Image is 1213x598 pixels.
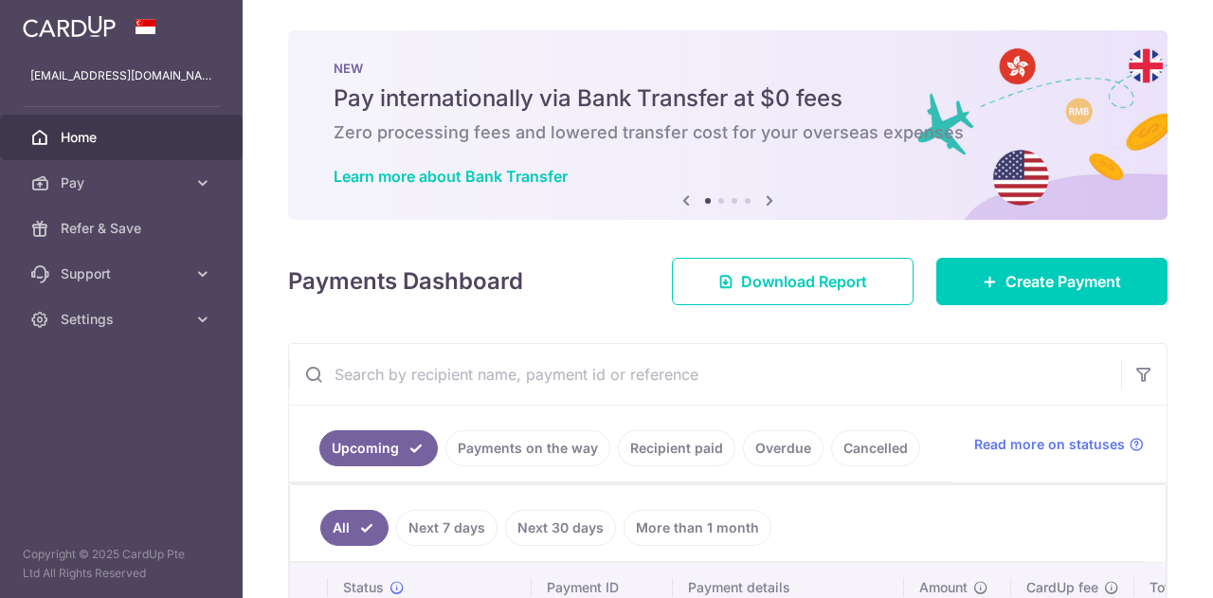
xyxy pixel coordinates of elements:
[61,128,186,147] span: Home
[505,510,616,546] a: Next 30 days
[288,264,523,299] h4: Payments Dashboard
[741,270,867,293] span: Download Report
[61,264,186,283] span: Support
[618,430,735,466] a: Recipient paid
[288,30,1168,220] img: Bank transfer banner
[936,258,1168,305] a: Create Payment
[61,173,186,192] span: Pay
[1026,578,1098,597] span: CardUp fee
[334,121,1122,144] h6: Zero processing fees and lowered transfer cost for your overseas expenses
[1005,270,1121,293] span: Create Payment
[396,510,498,546] a: Next 7 days
[743,430,824,466] a: Overdue
[320,510,389,546] a: All
[23,15,116,38] img: CardUp
[672,258,914,305] a: Download Report
[974,435,1125,454] span: Read more on statuses
[61,219,186,238] span: Refer & Save
[445,430,610,466] a: Payments on the way
[319,430,438,466] a: Upcoming
[919,578,968,597] span: Amount
[289,344,1121,405] input: Search by recipient name, payment id or reference
[624,510,771,546] a: More than 1 month
[831,430,920,466] a: Cancelled
[334,83,1122,114] h5: Pay internationally via Bank Transfer at $0 fees
[61,310,186,329] span: Settings
[334,167,568,186] a: Learn more about Bank Transfer
[343,578,384,597] span: Status
[334,61,1122,76] p: NEW
[30,66,212,85] p: [EMAIL_ADDRESS][DOMAIN_NAME]
[974,435,1144,454] a: Read more on statuses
